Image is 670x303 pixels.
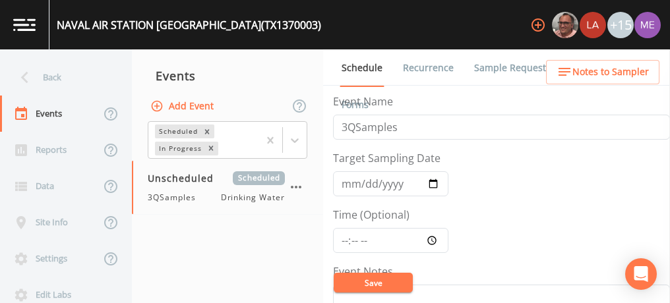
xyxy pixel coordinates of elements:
button: Notes to Sampler [546,60,659,84]
a: Forms [340,86,371,123]
label: Event Name [333,94,393,109]
div: Remove Scheduled [200,124,214,138]
img: e2d790fa78825a4bb76dcb6ab311d44c [552,12,578,38]
a: Recurrence [401,49,456,86]
span: Scheduled [233,171,285,185]
a: UnscheduledScheduled3QSamplesDrinking Water [132,161,323,215]
img: cf6e799eed601856facf0d2563d1856d [580,12,606,38]
div: Scheduled [155,124,200,138]
label: Time (Optional) [333,207,410,223]
div: Lauren Saenz [579,12,607,38]
span: Drinking Water [221,192,285,204]
button: Save [334,273,413,292]
label: Target Sampling Date [333,150,441,166]
div: In Progress [155,142,204,155]
span: Unscheduled [148,171,223,185]
div: Open Intercom Messenger [625,258,657,290]
span: Notes to Sampler [572,64,649,80]
a: Schedule [340,49,384,87]
button: Add Event [148,94,219,119]
img: d4d65db7c401dd99d63b7ad86343d265 [634,12,661,38]
div: Events [132,59,323,92]
div: Remove In Progress [204,142,218,155]
div: NAVAL AIR STATION [GEOGRAPHIC_DATA] (TX1370003) [57,17,321,33]
span: 3QSamples [148,192,204,204]
label: Event Notes [333,263,393,279]
a: COC Details [569,49,625,86]
div: Mike Franklin [551,12,579,38]
a: Sample Requests [472,49,553,86]
img: logo [13,18,36,31]
div: +15 [607,12,634,38]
